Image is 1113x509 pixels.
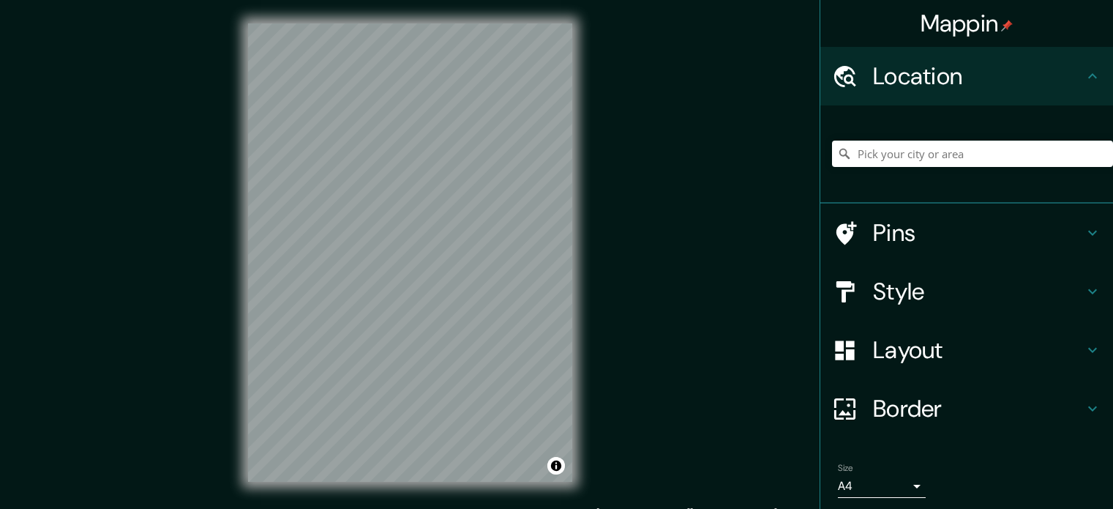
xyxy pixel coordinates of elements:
h4: Border [873,394,1084,423]
h4: Pins [873,218,1084,248]
h4: Mappin [921,9,1013,38]
div: Border [820,379,1113,438]
img: pin-icon.png [1001,20,1013,31]
div: A4 [838,475,926,498]
h4: Style [873,277,1084,306]
div: Pins [820,204,1113,262]
div: Location [820,47,1113,105]
h4: Layout [873,335,1084,365]
div: Style [820,262,1113,321]
div: Layout [820,321,1113,379]
input: Pick your city or area [832,141,1113,167]
h4: Location [873,62,1084,91]
label: Size [838,462,853,475]
canvas: Map [248,23,572,482]
button: Toggle attribution [547,457,565,475]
